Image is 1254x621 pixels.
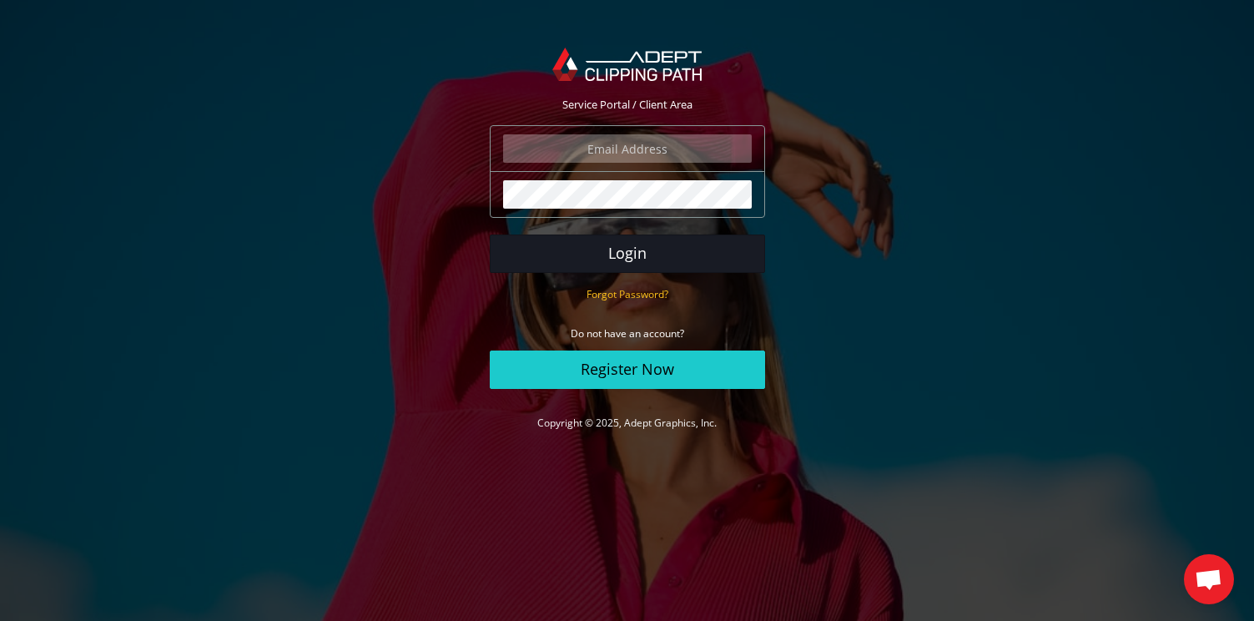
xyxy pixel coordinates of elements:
a: Forgot Password? [587,286,668,301]
span: Service Portal / Client Area [562,97,692,112]
small: Do not have an account? [571,326,684,341]
small: Forgot Password? [587,287,668,301]
a: Copyright © 2025, Adept Graphics, Inc. [537,416,717,430]
a: Register Now [490,351,765,389]
img: Adept Graphics [552,48,702,81]
a: Åben chat [1184,554,1234,604]
button: Login [490,235,765,273]
input: Email Address [503,134,752,163]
